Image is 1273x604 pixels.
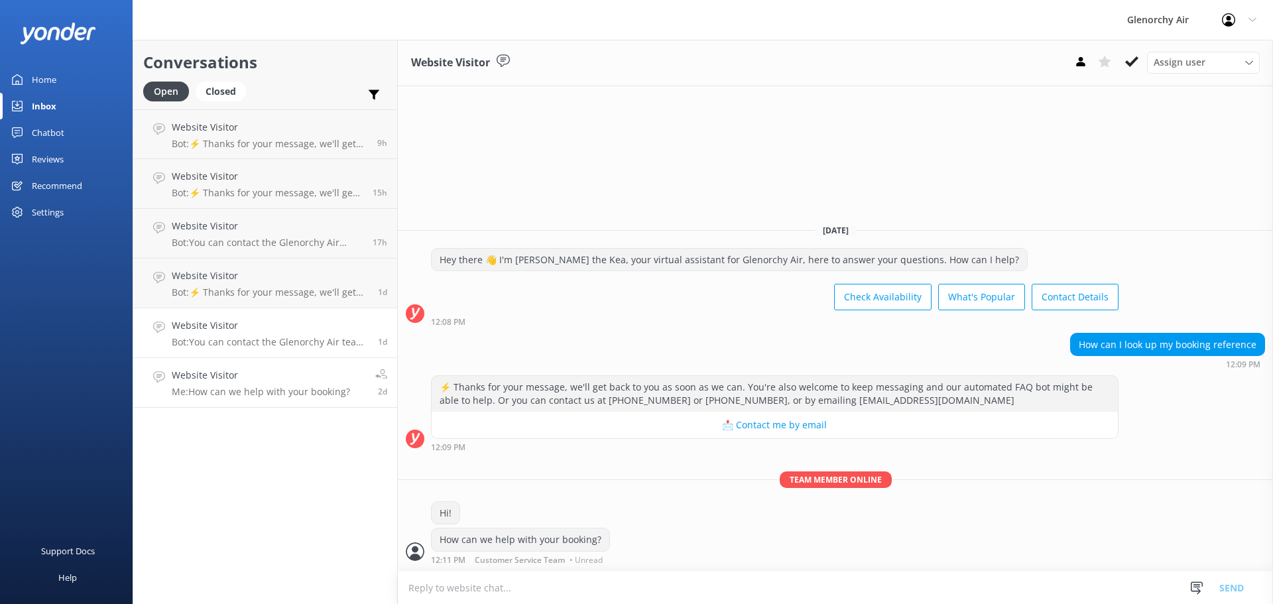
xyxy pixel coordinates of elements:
div: Open [143,82,189,101]
div: How can we help with your booking? [432,528,609,551]
h4: Website Visitor [172,269,368,283]
h4: Website Visitor [172,368,350,383]
span: Aug 31 2025 10:22pm (UTC +12:00) Pacific/Auckland [378,336,387,347]
button: 📩 Contact me by email [432,412,1118,438]
div: Aug 31 2025 12:09pm (UTC +12:00) Pacific/Auckland [431,442,1119,452]
h3: Website Visitor [411,54,490,72]
span: Team member online [780,471,892,488]
div: Reviews [32,146,64,172]
p: Bot: ⚡ Thanks for your message, we'll get back to you as soon as we can. You're also welcome to k... [172,286,368,298]
h4: Website Visitor [172,120,367,135]
span: Sep 01 2025 01:02pm (UTC +12:00) Pacific/Auckland [378,286,387,298]
span: Assign user [1154,55,1205,70]
div: Inbox [32,93,56,119]
div: Aug 31 2025 12:08pm (UTC +12:00) Pacific/Auckland [431,317,1119,326]
div: Settings [32,199,64,225]
a: Website VisitorBot:⚡ Thanks for your message, we'll get back to you as soon as we can. You're als... [133,109,397,159]
div: Closed [196,82,246,101]
div: Hey there 👋 I'm [PERSON_NAME] the Kea, your virtual assistant for Glenorchy Air, here to answer y... [432,249,1027,271]
h4: Website Visitor [172,219,363,233]
button: What's Popular [938,284,1025,310]
div: Aug 31 2025 12:09pm (UTC +12:00) Pacific/Auckland [1070,359,1265,369]
a: Closed [196,84,253,98]
div: Assign User [1147,52,1260,73]
div: Recommend [32,172,82,199]
p: Bot: You can contact the Glenorchy Air team at 0800 676 264 or [PHONE_NUMBER], or by emailing [EM... [172,237,363,249]
div: ⚡ Thanks for your message, we'll get back to you as soon as we can. You're also welcome to keep m... [432,376,1118,411]
div: Help [58,564,77,591]
span: [DATE] [815,225,857,236]
p: Me: How can we help with your booking? [172,386,350,398]
p: Bot: ⚡ Thanks for your message, we'll get back to you as soon as we can. You're also welcome to k... [172,187,363,199]
span: Sep 02 2025 12:28am (UTC +12:00) Pacific/Auckland [373,187,387,198]
div: Hi! [432,502,459,524]
a: Open [143,84,196,98]
a: Website VisitorMe:How can we help with your booking?2d [133,358,397,408]
h4: Website Visitor [172,169,363,184]
div: Support Docs [41,538,95,564]
strong: 12:08 PM [431,318,465,326]
p: Bot: You can contact the Glenorchy Air team at 0800 676 264 or [PHONE_NUMBER], or by emailing [EM... [172,336,368,348]
span: • Unread [570,556,603,564]
span: Customer Service Team [475,556,565,564]
div: Aug 31 2025 12:11pm (UTC +12:00) Pacific/Auckland [431,555,610,564]
h2: Conversations [143,50,387,75]
strong: 12:09 PM [431,444,465,452]
button: Check Availability [834,284,932,310]
h4: Website Visitor [172,318,368,333]
strong: 12:11 PM [431,556,465,564]
div: Chatbot [32,119,64,146]
div: How can I look up my booking reference [1071,333,1264,356]
span: Sep 02 2025 06:30am (UTC +12:00) Pacific/Auckland [377,137,387,149]
strong: 12:09 PM [1226,361,1260,369]
a: Website VisitorBot:You can contact the Glenorchy Air team at 0800 676 264 or [PHONE_NUMBER], or b... [133,308,397,358]
img: yonder-white-logo.png [20,23,96,44]
button: Contact Details [1032,284,1119,310]
span: Aug 31 2025 12:11pm (UTC +12:00) Pacific/Auckland [378,386,387,397]
div: Home [32,66,56,93]
a: Website VisitorBot:⚡ Thanks for your message, we'll get back to you as soon as we can. You're als... [133,259,397,308]
a: Website VisitorBot:⚡ Thanks for your message, we'll get back to you as soon as we can. You're als... [133,159,397,209]
p: Bot: ⚡ Thanks for your message, we'll get back to you as soon as we can. You're also welcome to k... [172,138,367,150]
span: Sep 01 2025 10:11pm (UTC +12:00) Pacific/Auckland [373,237,387,248]
a: Website VisitorBot:You can contact the Glenorchy Air team at 0800 676 264 or [PHONE_NUMBER], or b... [133,209,397,259]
